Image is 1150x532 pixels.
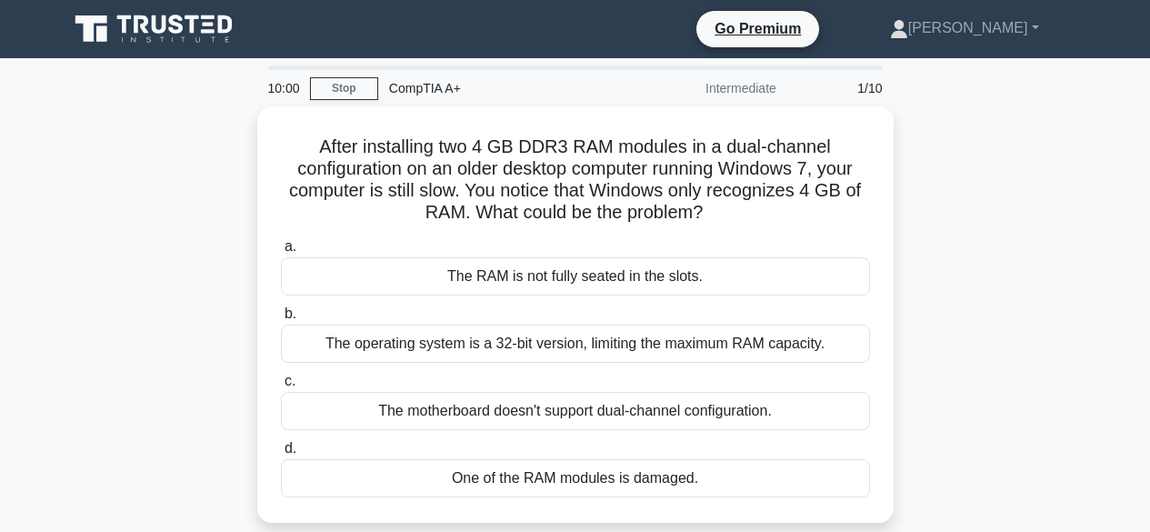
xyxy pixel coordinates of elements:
[310,77,378,100] a: Stop
[281,459,870,497] div: One of the RAM modules is damaged.
[704,17,812,40] a: Go Premium
[285,373,295,388] span: c.
[285,306,296,321] span: b.
[281,257,870,296] div: The RAM is not fully seated in the slots.
[285,440,296,456] span: d.
[257,70,310,106] div: 10:00
[281,325,870,363] div: The operating system is a 32-bit version, limiting the maximum RAM capacity.
[787,70,894,106] div: 1/10
[285,238,296,254] span: a.
[846,10,1083,46] a: [PERSON_NAME]
[281,392,870,430] div: The motherboard doesn't support dual-channel configuration.
[628,70,787,106] div: Intermediate
[279,136,872,225] h5: After installing two 4 GB DDR3 RAM modules in a dual-channel configuration on an older desktop co...
[378,70,628,106] div: CompTIA A+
